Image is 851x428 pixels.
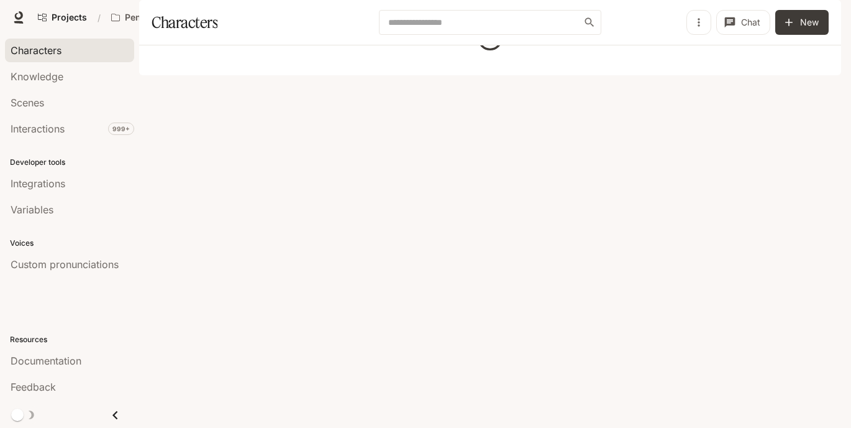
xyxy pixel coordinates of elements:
[106,5,214,30] button: Open workspace menu
[775,10,829,35] button: New
[716,10,770,35] button: Chat
[52,12,87,23] span: Projects
[32,5,93,30] a: Go to projects
[152,10,217,35] h1: Characters
[93,11,106,24] div: /
[125,12,194,23] p: Pen Pals [Production]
